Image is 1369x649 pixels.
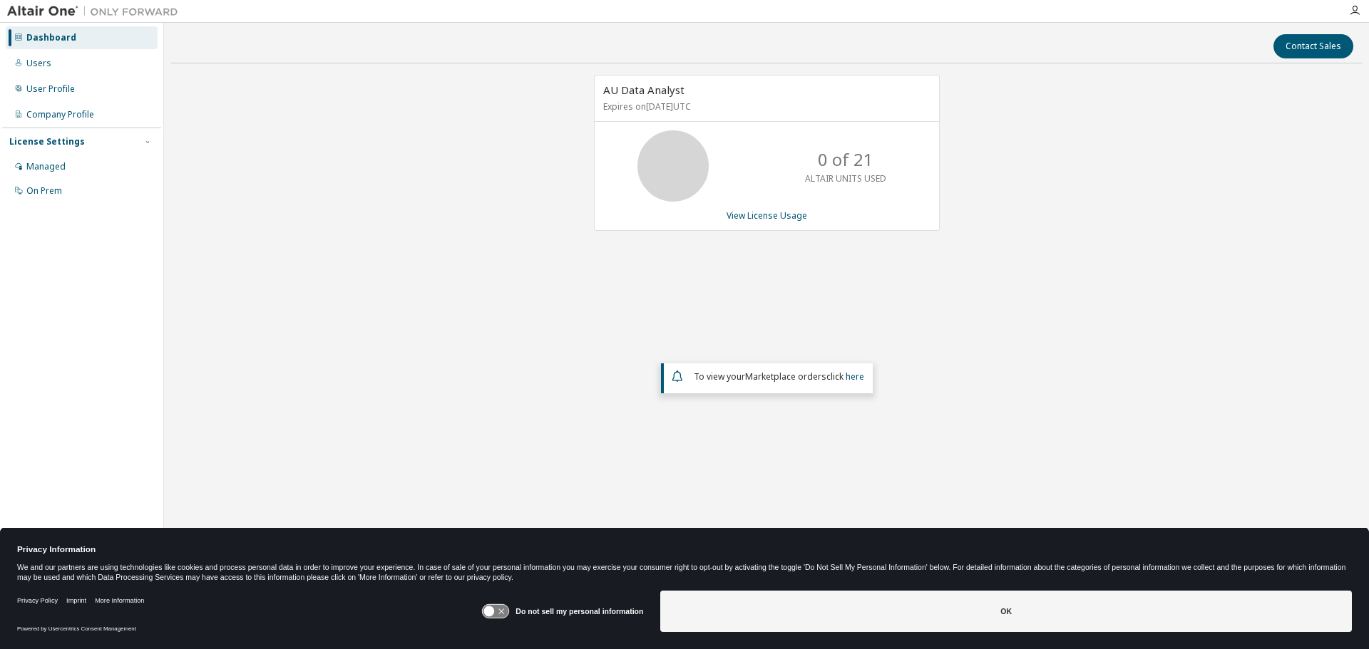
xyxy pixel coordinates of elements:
[26,185,62,197] div: On Prem
[26,32,76,43] div: Dashboard
[818,147,873,172] p: 0 of 21
[1273,34,1353,58] button: Contact Sales
[26,58,51,69] div: Users
[727,209,807,222] a: View License Usage
[745,370,826,383] em: Marketplace orders
[603,83,684,97] span: AU Data Analyst
[603,100,927,113] p: Expires on [DATE] UTC
[805,172,886,185] p: ALTAIR UNITS USED
[694,370,864,383] span: To view your click
[9,136,85,147] div: License Settings
[7,4,185,19] img: Altair One
[846,370,864,383] a: here
[26,83,75,95] div: User Profile
[26,109,94,120] div: Company Profile
[26,161,66,172] div: Managed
